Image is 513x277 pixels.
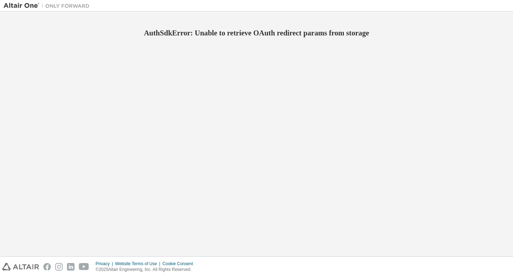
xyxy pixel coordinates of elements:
[4,28,509,38] h2: AuthSdkError: Unable to retrieve OAuth redirect params from storage
[2,263,39,271] img: altair_logo.svg
[96,261,115,267] div: Privacy
[96,267,197,273] p: © 2025 Altair Engineering, Inc. All Rights Reserved.
[115,261,162,267] div: Website Terms of Use
[79,263,89,271] img: youtube.svg
[162,261,197,267] div: Cookie Consent
[4,2,93,9] img: Altair One
[43,263,51,271] img: facebook.svg
[67,263,75,271] img: linkedin.svg
[55,263,63,271] img: instagram.svg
